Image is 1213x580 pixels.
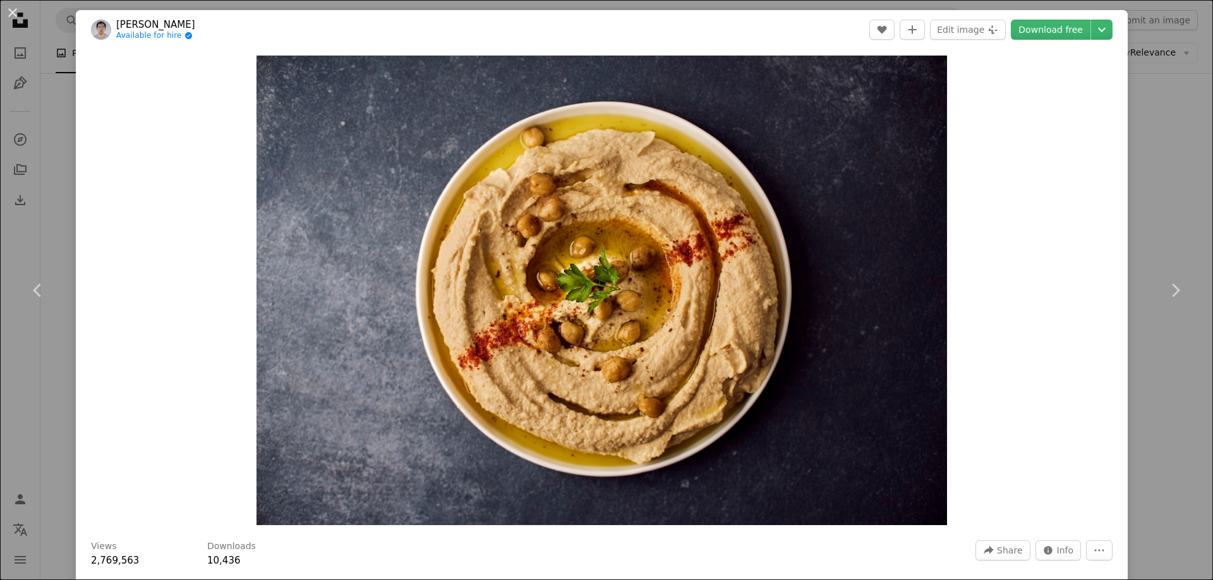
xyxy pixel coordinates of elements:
[116,18,195,31] a: [PERSON_NAME]
[975,540,1030,560] button: Share this image
[1035,540,1082,560] button: Stats about this image
[91,20,111,40] img: Go to Ludovic Avice's profile
[869,20,895,40] button: Like
[116,31,195,41] a: Available for hire
[997,541,1022,560] span: Share
[91,555,139,566] span: 2,769,563
[1137,230,1213,351] a: Next
[207,555,241,566] span: 10,436
[91,540,117,553] h3: Views
[1011,20,1090,40] a: Download free
[1057,541,1074,560] span: Info
[1086,540,1113,560] button: More Actions
[1091,20,1113,40] button: Choose download size
[256,56,947,525] button: Zoom in on this image
[930,20,1006,40] button: Edit image
[207,540,256,553] h3: Downloads
[900,20,925,40] button: Add to Collection
[256,56,947,525] img: a bowl of hummus with a garnish on top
